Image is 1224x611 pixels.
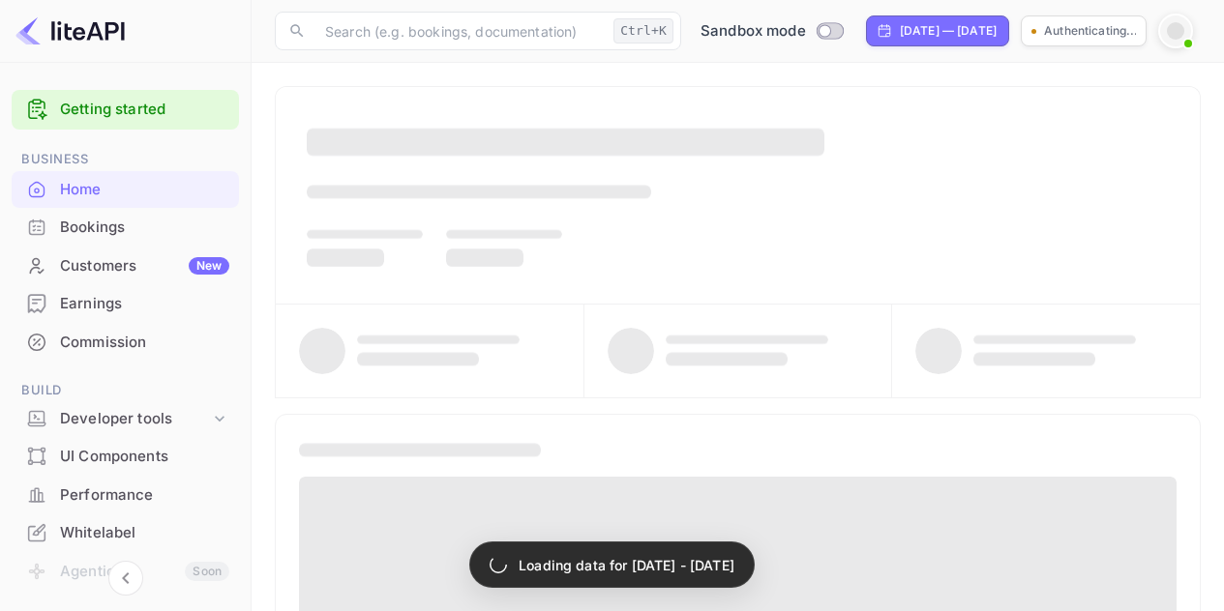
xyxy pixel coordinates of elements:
[12,438,239,476] div: UI Components
[12,171,239,207] a: Home
[60,99,229,121] a: Getting started
[12,402,239,436] div: Developer tools
[12,324,239,362] div: Commission
[60,408,210,430] div: Developer tools
[12,247,239,283] a: CustomersNew
[15,15,125,46] img: LiteAPI logo
[12,247,239,285] div: CustomersNew
[108,561,143,596] button: Collapse navigation
[60,179,229,201] div: Home
[60,217,229,239] div: Bookings
[12,438,239,474] a: UI Components
[12,514,239,550] a: Whitelabel
[12,477,239,512] a: Performance
[189,257,229,275] div: New
[519,555,734,575] p: Loading data for [DATE] - [DATE]
[12,209,239,245] a: Bookings
[60,332,229,354] div: Commission
[60,484,229,507] div: Performance
[1044,22,1136,40] p: Authenticating...
[60,255,229,277] div: Customers
[60,446,229,468] div: UI Components
[60,293,229,315] div: Earnings
[12,209,239,247] div: Bookings
[60,522,229,544] div: Whitelabel
[12,285,239,321] a: Earnings
[900,22,997,40] div: [DATE] — [DATE]
[693,20,851,43] div: Switch to Production mode
[866,15,1009,46] div: Click to change the date range period
[12,90,239,130] div: Getting started
[613,18,673,44] div: Ctrl+K
[12,380,239,401] span: Build
[12,171,239,209] div: Home
[313,12,606,50] input: Search (e.g. bookings, documentation)
[12,149,239,170] span: Business
[12,324,239,360] a: Commission
[12,514,239,552] div: Whitelabel
[12,285,239,323] div: Earnings
[701,20,806,43] span: Sandbox mode
[12,477,239,514] div: Performance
